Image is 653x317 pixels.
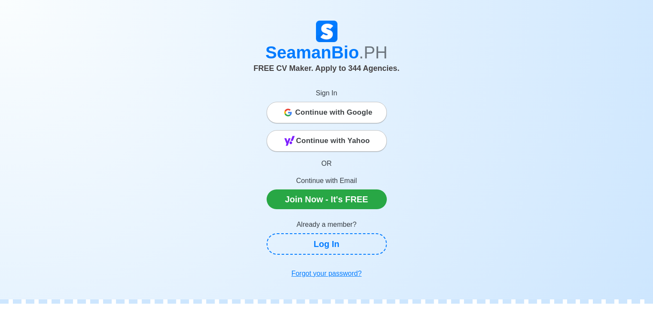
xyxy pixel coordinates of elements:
[267,219,387,230] p: Already a member?
[88,42,565,63] h1: SeamanBio
[296,132,370,149] span: Continue with Yahoo
[267,189,387,209] a: Join Now - It's FREE
[295,104,373,121] span: Continue with Google
[267,265,387,282] a: Forgot your password?
[267,88,387,98] p: Sign In
[254,64,400,73] span: FREE CV Maker. Apply to 344 Agencies.
[267,102,387,123] button: Continue with Google
[267,158,387,169] p: OR
[267,233,387,255] a: Log In
[359,43,388,62] span: .PH
[316,21,337,42] img: Logo
[267,176,387,186] p: Continue with Email
[267,130,387,152] button: Continue with Yahoo
[292,270,362,277] u: Forgot your password?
